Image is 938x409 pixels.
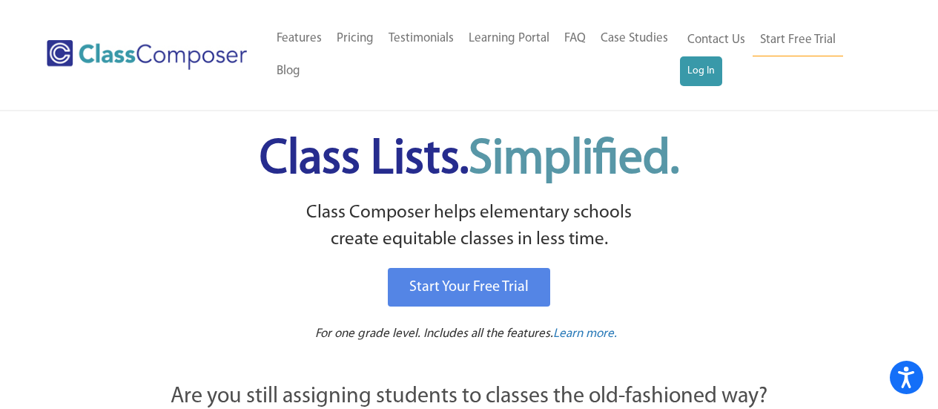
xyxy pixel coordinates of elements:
nav: Header Menu [680,24,880,86]
span: For one grade level. Includes all the features. [315,327,553,340]
a: Learn more. [553,325,617,344]
a: Pricing [329,22,381,55]
nav: Header Menu [269,22,680,88]
a: Features [269,22,329,55]
a: Contact Us [680,24,753,56]
span: Simplified. [469,136,679,184]
span: Class Lists. [260,136,679,184]
span: Start Your Free Trial [409,280,529,295]
span: Learn more. [553,327,617,340]
a: Case Studies [593,22,676,55]
a: Start Your Free Trial [388,268,550,307]
a: Blog [269,55,308,88]
img: Class Composer [47,40,247,70]
a: FAQ [557,22,593,55]
a: Testimonials [381,22,461,55]
p: Class Composer helps elementary schools create equitable classes in less time. [89,200,850,254]
a: Log In [680,56,722,86]
a: Learning Portal [461,22,557,55]
a: Start Free Trial [753,24,843,57]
